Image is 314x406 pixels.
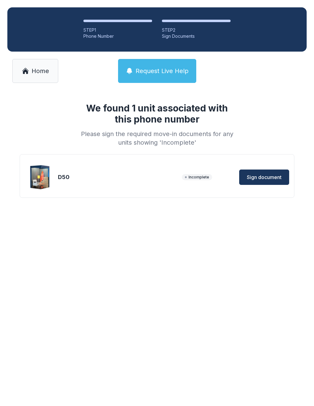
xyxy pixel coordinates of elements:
[182,174,212,180] span: Incomplete
[78,103,235,125] h1: We found 1 unit associated with this phone number
[162,33,231,39] div: Sign Documents
[32,67,49,75] span: Home
[78,130,235,147] div: Please sign the required move-in documents for any units showing 'Incomplete'
[162,27,231,33] div: STEP 2
[58,173,179,182] div: D50
[247,174,281,181] span: Sign document
[83,33,152,39] div: Phone Number
[136,67,189,75] span: Request Live Help
[83,27,152,33] div: STEP 1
